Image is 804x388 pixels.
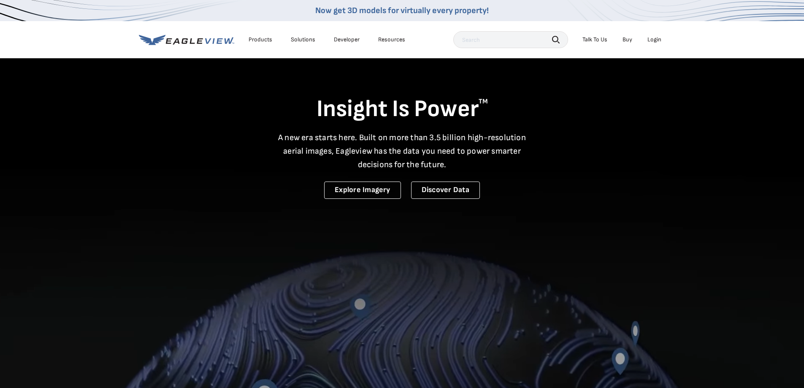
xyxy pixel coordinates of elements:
[411,182,480,199] a: Discover Data
[334,36,360,43] a: Developer
[291,36,315,43] div: Solutions
[378,36,405,43] div: Resources
[273,131,531,171] p: A new era starts here. Built on more than 3.5 billion high-resolution aerial images, Eagleview ha...
[139,95,666,124] h1: Insight Is Power
[623,36,632,43] a: Buy
[647,36,661,43] div: Login
[315,5,489,16] a: Now get 3D models for virtually every property!
[582,36,607,43] div: Talk To Us
[479,98,488,106] sup: TM
[249,36,272,43] div: Products
[453,31,568,48] input: Search
[324,182,401,199] a: Explore Imagery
